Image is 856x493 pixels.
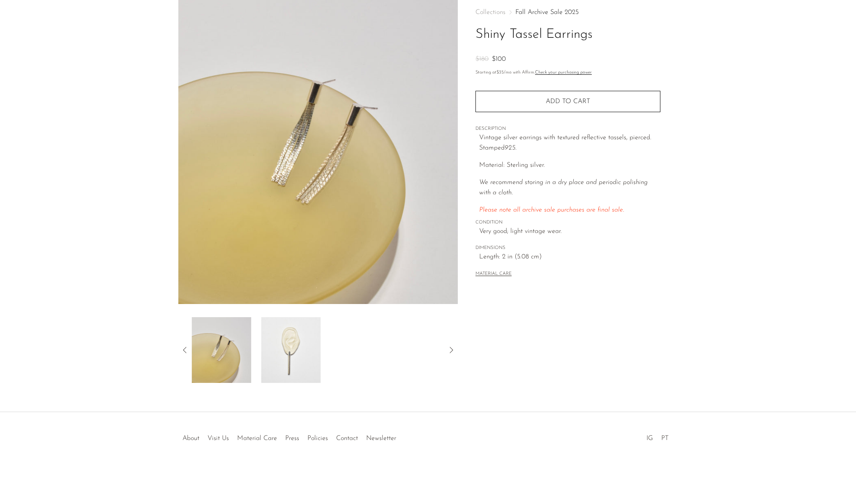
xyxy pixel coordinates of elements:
[261,317,321,383] img: Shiny Tassel Earrings
[646,435,653,442] a: IG
[475,9,505,16] span: Collections
[479,252,660,263] span: Length: 2 in (5.08 cm)
[475,91,660,112] button: Add to cart
[475,125,660,133] span: DESCRIPTION
[479,207,624,213] span: Please note all archive sale purchases are final sale.
[192,317,251,383] img: Shiny Tassel Earrings
[475,271,512,277] button: MATERIAL CARE
[505,145,517,151] em: 925.
[475,56,489,62] span: $180
[285,435,299,442] a: Press
[496,70,504,75] span: $35
[475,219,660,226] span: CONDITION
[336,435,358,442] a: Contact
[535,70,592,75] a: Check your purchasing power - Learn more about Affirm Financing (opens in modal)
[479,179,648,196] i: We recommend storing in a dry place and periodic polishing with a cloth.
[479,133,660,154] p: Vintage silver earrings with textured reflective tassels, pierced. Stamped
[237,435,277,442] a: Material Care
[475,244,660,252] span: DIMENSIONS
[479,226,660,237] span: Very good; light vintage wear.
[475,9,660,16] nav: Breadcrumbs
[479,160,660,171] p: Material: Sterling silver.
[475,24,660,45] h1: Shiny Tassel Earrings
[178,428,400,444] ul: Quick links
[642,428,673,444] ul: Social Medias
[515,9,579,16] a: Fall Archive Sale 2025
[492,56,506,62] span: $100
[546,98,590,105] span: Add to cart
[208,435,229,442] a: Visit Us
[475,69,660,76] p: Starting at /mo with Affirm.
[182,435,199,442] a: About
[307,435,328,442] a: Policies
[661,435,669,442] a: PT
